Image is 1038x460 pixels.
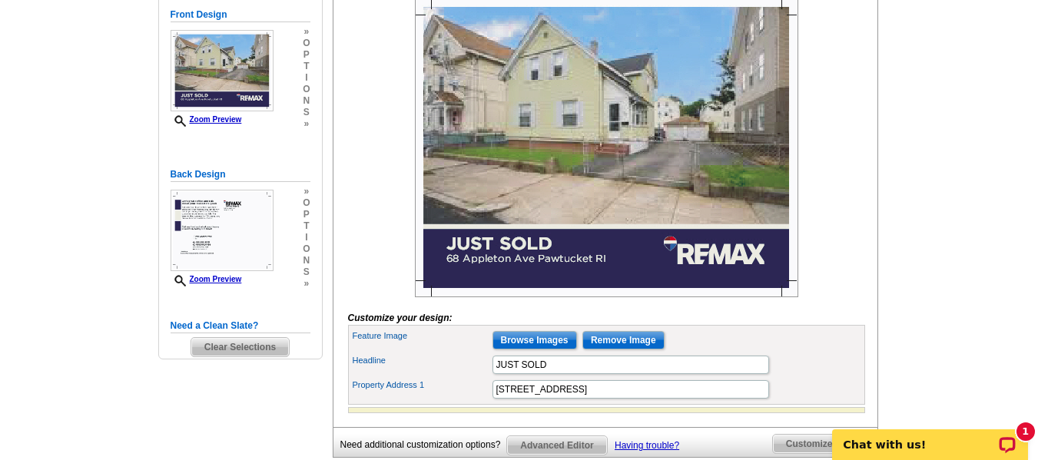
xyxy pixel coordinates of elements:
[582,331,665,349] input: Remove Image
[303,197,310,209] span: o
[171,319,310,333] h5: Need a Clean Slate?
[303,49,310,61] span: p
[171,190,274,271] img: Z18897478_00001_2.jpg
[303,118,310,130] span: »
[303,266,310,278] span: s
[492,331,577,349] input: Browse Images
[171,115,242,124] a: Zoom Preview
[303,107,310,118] span: s
[303,232,310,243] span: i
[171,30,274,111] img: Z18897478_00001_1.jpg
[303,72,310,84] span: i
[171,275,242,283] a: Zoom Preview
[303,186,310,197] span: »
[191,338,289,356] span: Clear Selections
[615,440,679,451] a: Having trouble?
[303,243,310,255] span: o
[303,26,310,38] span: »
[506,435,607,455] a: Advanced Editor
[303,278,310,290] span: »
[353,329,491,343] label: Feature Image
[303,61,310,72] span: t
[303,95,310,107] span: n
[348,313,453,323] i: Customize your design:
[303,84,310,95] span: o
[773,435,871,453] span: Customize Back
[171,167,310,182] h5: Back Design
[507,436,606,455] span: Advanced Editor
[353,379,491,392] label: Property Address 1
[303,255,310,266] span: n
[340,435,507,455] div: Need additional customization options?
[303,38,310,49] span: o
[822,412,1038,460] iframe: LiveChat chat widget
[303,209,310,220] span: p
[353,354,491,367] label: Headline
[171,8,310,22] h5: Front Design
[303,220,310,232] span: t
